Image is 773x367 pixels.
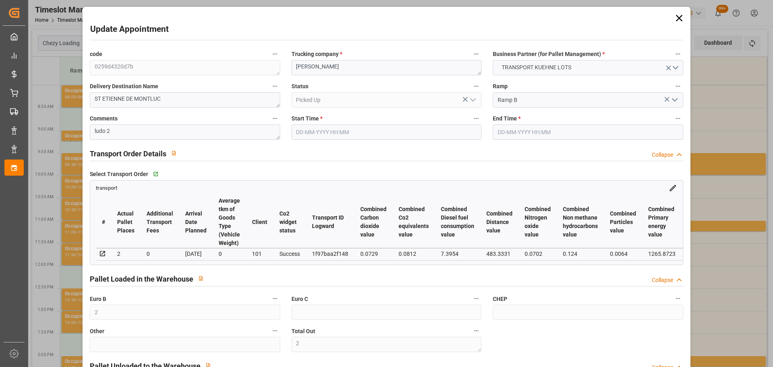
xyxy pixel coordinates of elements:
[648,249,676,259] div: 1265.8723
[519,196,557,248] th: Combined Nitrogen oxide value
[270,81,280,91] button: Delivery Destination Name
[291,92,482,108] input: Type to search/select
[399,249,429,259] div: 0.0812
[111,196,141,248] th: Actual Pallet Places
[673,49,683,59] button: Business Partner (for Pallet Management) *
[96,196,111,248] th: #
[90,23,169,36] h2: Update Appointment
[682,196,720,248] th: Combined Sulphur dioxide value
[270,113,280,124] button: Comments
[493,114,521,123] span: End Time
[498,63,575,72] span: TRANSPORT KUEHNE LOTS
[90,92,280,108] textarea: ST ETIENNE DE MONTLUC
[291,124,482,140] input: DD-MM-YYYY HH:MM
[117,249,134,259] div: 2
[471,113,482,124] button: Start Time *
[252,249,267,259] div: 101
[96,184,117,191] a: transport
[291,337,482,352] textarea: 2
[673,81,683,91] button: Ramp
[90,295,106,303] span: Euro B
[90,114,118,123] span: Comments
[471,81,482,91] button: Status
[291,114,322,123] span: Start Time
[525,249,551,259] div: 0.0702
[493,124,683,140] input: DD-MM-YYYY HH:MM
[493,82,508,91] span: Ramp
[467,94,479,106] button: open menu
[273,196,306,248] th: Co2 widget status
[486,249,513,259] div: 483.3331
[147,249,173,259] div: 0
[306,196,354,248] th: Transport ID Logward
[493,50,605,58] span: Business Partner (for Pallet Management)
[213,196,246,248] th: Average tkm of Goods Type (Vehicle Weight)
[270,49,280,59] button: code
[219,249,240,259] div: 0
[291,327,315,336] span: Total Out
[435,196,480,248] th: Combined Diesel fuel consumption value
[90,148,166,159] h2: Transport Order Details
[291,82,308,91] span: Status
[604,196,642,248] th: Combined Particles value
[291,295,308,303] span: Euro C
[90,170,148,178] span: Select Transport Order
[279,249,300,259] div: Success
[354,196,393,248] th: Combined Carbon dioxide value
[563,249,598,259] div: 0.124
[141,196,179,248] th: Additional Transport Fees
[90,124,280,140] textarea: ludo 2
[185,249,207,259] div: [DATE]
[610,249,636,259] div: 0.0064
[179,196,213,248] th: Arrival Date Planned
[193,271,209,286] button: View description
[471,326,482,336] button: Total Out
[90,60,280,75] textarea: 0259d4320d7b
[480,196,519,248] th: Combined Distance value
[471,293,482,304] button: Euro C
[493,60,683,75] button: open menu
[270,293,280,304] button: Euro B
[652,151,673,159] div: Collapse
[493,295,507,303] span: CHEP
[557,196,604,248] th: Combined Non methane hydrocarbons value
[360,249,386,259] div: 0.0729
[291,60,482,75] textarea: [PERSON_NAME]
[642,196,682,248] th: Combined Primary energy value
[90,50,102,58] span: code
[673,293,683,304] button: CHEP
[246,196,273,248] th: Client
[90,274,193,284] h2: Pallet Loaded in the Warehouse
[166,145,182,161] button: View description
[270,326,280,336] button: Other
[493,92,683,108] input: Type to search/select
[90,327,104,336] span: Other
[312,249,348,259] div: 1f97baa2f148
[96,185,117,191] span: transport
[673,113,683,124] button: End Time *
[668,94,680,106] button: open menu
[652,276,673,284] div: Collapse
[291,50,342,58] span: Trucking company
[441,249,474,259] div: 7.3954
[90,82,158,91] span: Delivery Destination Name
[471,49,482,59] button: Trucking company *
[393,196,435,248] th: Combined Co2 equivalents value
